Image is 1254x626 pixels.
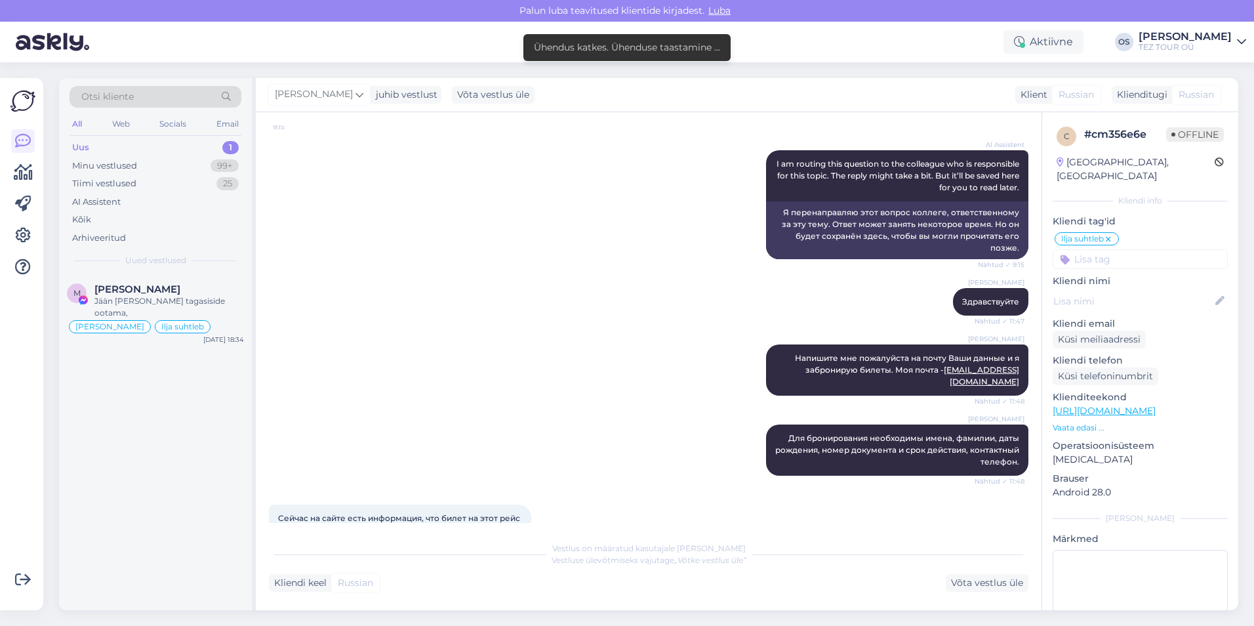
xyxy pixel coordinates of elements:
[1139,31,1232,42] div: [PERSON_NAME]
[534,41,720,54] div: Ühendus katkes. Ühenduse taastamine ...
[552,555,746,565] span: Vestluse ülevõtmiseks vajutage
[1053,367,1158,385] div: Küsi telefoninumbrit
[222,141,239,154] div: 1
[1053,317,1228,331] p: Kliendi email
[72,177,136,190] div: Tiimi vestlused
[777,159,1021,192] span: I am routing this question to the colleague who is responsible for this topic. The reply might ta...
[968,414,1024,424] span: [PERSON_NAME]
[1139,31,1246,52] a: [PERSON_NAME]TEZ TOUR OÜ
[1053,453,1228,467] p: [MEDICAL_DATA]
[72,213,91,226] div: Kõik
[1053,274,1228,288] p: Kliendi nimi
[216,177,239,190] div: 25
[1053,472,1228,486] p: Brauser
[674,555,746,565] i: „Võtke vestlus üle”
[273,122,322,132] span: 9:15
[157,115,189,133] div: Socials
[962,297,1019,306] span: Здравствуйте
[975,140,1024,150] span: AI Assistent
[1053,405,1156,417] a: [URL][DOMAIN_NAME]
[975,396,1024,406] span: Nähtud ✓ 11:48
[968,278,1024,287] span: [PERSON_NAME]
[110,115,132,133] div: Web
[795,353,1021,386] span: Напишите мне пожалуйста на почту Ваши данные и я забронирую билеты. Моя почта -
[73,288,81,298] span: M
[975,476,1024,486] span: Nähtud ✓ 11:48
[1053,354,1228,367] p: Kliendi telefon
[1053,422,1228,434] p: Vaata edasi ...
[1057,156,1215,183] div: [GEOGRAPHIC_DATA], [GEOGRAPHIC_DATA]
[1179,88,1214,102] span: Russian
[94,283,180,295] span: Meelis Stroo
[371,88,437,102] div: juhib vestlust
[1084,127,1166,142] div: # cm356e6e
[1115,33,1133,51] div: OS
[1053,195,1228,207] div: Kliendi info
[70,115,85,133] div: All
[72,232,126,245] div: Arhiveeritud
[72,141,89,154] div: Uus
[1053,486,1228,499] p: Android 28.0
[1112,88,1167,102] div: Klienditugi
[269,576,327,590] div: Kliendi keel
[552,543,746,553] span: Vestlus on määratud kasutajale [PERSON_NAME]
[94,295,244,319] div: Jään [PERSON_NAME] tagasiside ootama,
[1053,532,1228,546] p: Märkmed
[704,5,735,16] span: Luba
[72,159,137,173] div: Minu vestlused
[1061,235,1104,243] span: Ilja suhtleb
[1003,30,1083,54] div: Aktiivne
[1053,390,1228,404] p: Klienditeekond
[1053,512,1228,524] div: [PERSON_NAME]
[452,86,535,104] div: Võta vestlus üle
[1139,42,1232,52] div: TEZ TOUR OÜ
[1064,131,1070,141] span: c
[1053,249,1228,269] input: Lisa tag
[766,201,1028,259] div: Я перенаправляю этот вопрос коллеге, ответственному за эту тему. Ответ может занять некоторое вре...
[275,87,353,102] span: [PERSON_NAME]
[81,90,134,104] span: Otsi kliente
[1053,294,1213,308] input: Lisa nimi
[946,574,1028,592] div: Võta vestlus üle
[161,323,204,331] span: Ilja suhtleb
[975,316,1024,326] span: Nähtud ✓ 11:47
[975,260,1024,270] span: Nähtud ✓ 9:15
[1015,88,1047,102] div: Klient
[1053,439,1228,453] p: Operatsioonisüsteem
[72,196,121,209] div: AI Assistent
[10,89,35,114] img: Askly Logo
[968,334,1024,344] span: [PERSON_NAME]
[214,115,241,133] div: Email
[211,159,239,173] div: 99+
[338,576,373,590] span: Russian
[75,323,144,331] span: [PERSON_NAME]
[203,335,244,344] div: [DATE] 18:34
[1053,331,1146,348] div: Küsi meiliaadressi
[125,255,186,266] span: Uued vestlused
[775,433,1021,467] span: Для бронирования необходимы имена, фамилии, даты рождения, номер документа и срок действия, конта...
[944,365,1019,386] a: [EMAIL_ADDRESS][DOMAIN_NAME]
[1166,127,1224,142] span: Offline
[1059,88,1094,102] span: Russian
[1053,215,1228,228] p: Kliendi tag'id
[278,513,522,535] span: Сейчас на сайте есть информация, что билет на этот рейс только один.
